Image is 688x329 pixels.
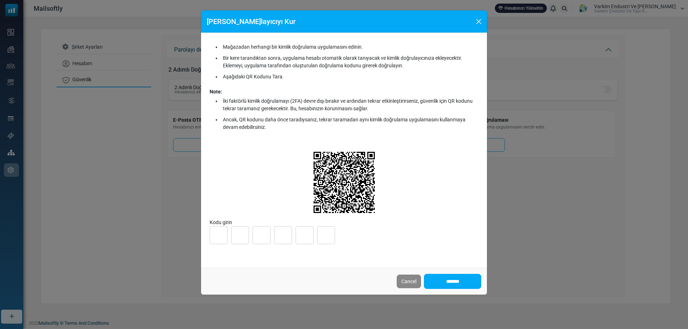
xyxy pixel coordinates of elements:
p: Kodu girin [210,219,478,226]
li: Mağazadan herhangi bir kimlik doğrulama uygulamasını edinin. [221,42,478,53]
button: Cancel [397,275,421,288]
li: Ancak, QR kodunu daha önce taradıysanız, tekrar taramadan aynı kimlik doğrulama uygulamasını kull... [221,114,478,133]
h5: [PERSON_NAME]layıcıyı Kur [207,16,296,27]
li: İki faktörlü kimlik doğrulamayı (2FA) devre dışı bırakır ve ardından tekrar etkinleştirirseniz, g... [221,96,478,114]
b: Note: [210,89,222,95]
li: Bir kere tarandıktan sonra, uygulama hesabı otomatik olarak tanıyacak ve kimlik doğrulayıcınıza e... [221,53,478,71]
li: Aşağıdaki QR Kodunu Tara. [221,71,478,82]
button: Close [473,16,484,27]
